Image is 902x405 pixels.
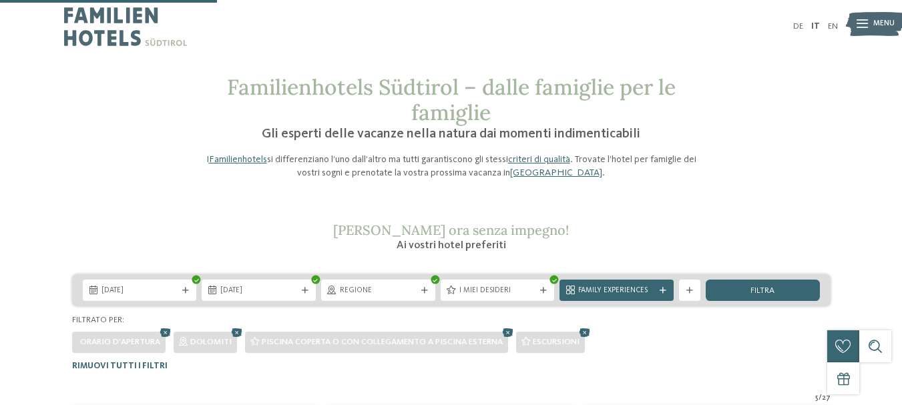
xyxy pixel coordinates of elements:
span: Rimuovi tutti i filtri [72,362,168,370]
span: Orario d'apertura [80,338,160,346]
span: Piscina coperta o con collegamento a piscina esterna [262,338,503,346]
span: Dolomiti [190,338,232,346]
span: 5 [815,393,819,404]
a: EN [828,22,838,31]
span: / [819,393,822,404]
span: Filtrato per: [72,316,124,324]
span: Escursioni [533,338,580,346]
span: Family Experiences [578,286,655,296]
a: criteri di qualità [508,155,570,164]
span: [PERSON_NAME] ora senza impegno! [333,222,569,238]
span: Regione [340,286,417,296]
p: I si differenziano l’uno dall’altro ma tutti garantiscono gli stessi . Trovate l’hotel per famigl... [198,153,705,179]
span: [DATE] [220,286,297,296]
span: [DATE] [101,286,178,296]
a: [GEOGRAPHIC_DATA] [510,168,602,177]
span: Familienhotels Südtirol – dalle famiglie per le famiglie [227,73,676,126]
a: Familienhotels [209,155,267,164]
a: IT [811,22,820,31]
span: I miei desideri [459,286,536,296]
span: filtra [750,287,774,296]
span: Ai vostri hotel preferiti [397,240,506,251]
span: Gli esperti delle vacanze nella natura dai momenti indimenticabili [262,127,640,141]
a: DE [793,22,803,31]
span: Menu [873,19,895,29]
span: 27 [822,393,831,404]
